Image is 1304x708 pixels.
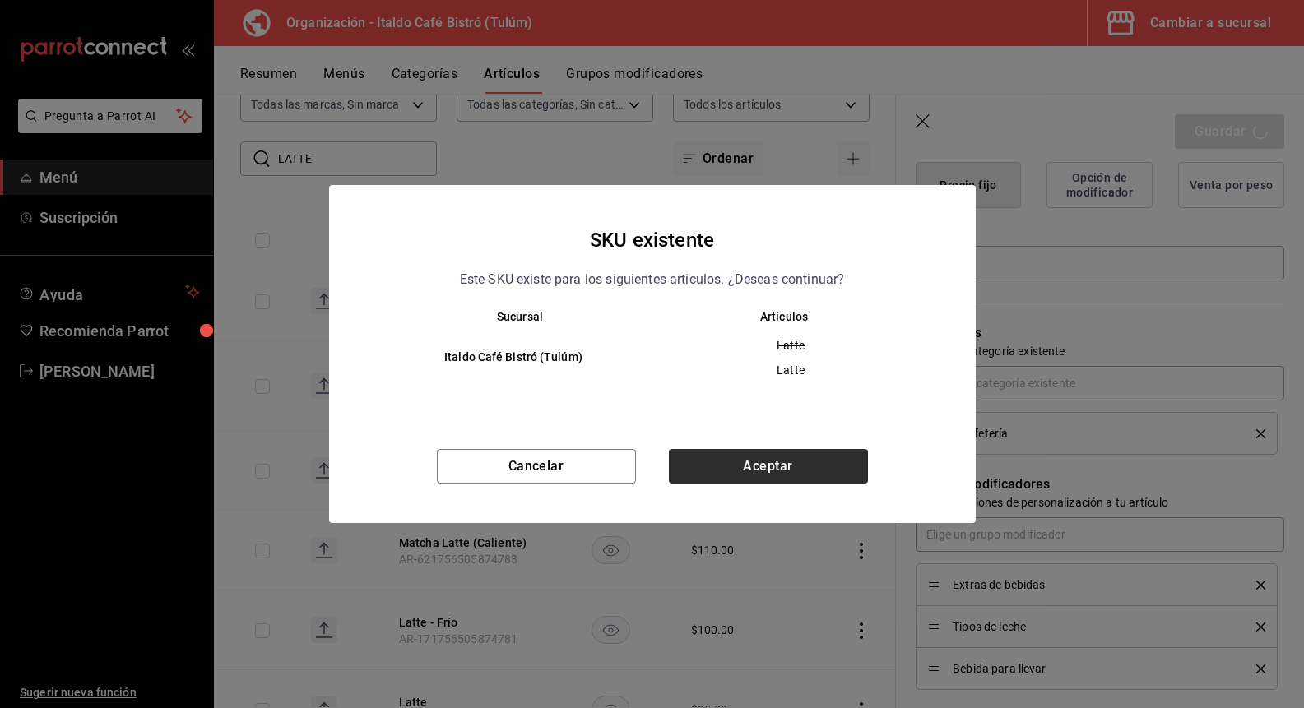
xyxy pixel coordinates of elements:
[666,362,916,378] span: Latte
[460,269,845,290] p: Este SKU existe para los siguientes articulos. ¿Deseas continuar?
[388,349,639,367] h6: Italdo Café Bistró (Tulúm)
[437,449,636,484] button: Cancelar
[590,224,714,256] h4: SKU existente
[669,449,868,484] button: Aceptar
[362,310,652,323] th: Sucursal
[652,310,943,323] th: Artículos
[666,337,916,354] span: Latte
